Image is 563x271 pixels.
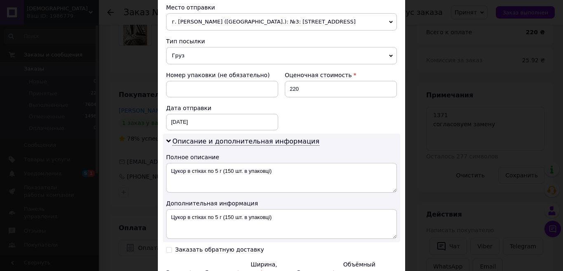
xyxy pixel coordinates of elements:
div: Дата отправки [166,104,278,112]
span: г. [PERSON_NAME] ([GEOGRAPHIC_DATA].): №3: [STREET_ADDRESS] [166,13,397,31]
span: Груз [166,47,397,64]
div: Заказать обратную доставку [175,246,264,253]
span: Описание и дополнительная информация [172,137,319,146]
div: Полное описание [166,153,397,161]
div: Номер упаковки (не обязательно) [166,71,278,79]
textarea: Цукор в стіках по 5 г (150 шт. в упаковці) [166,163,397,193]
textarea: Цукор в стіках по 5 г (150 шт. в упаковці) [166,209,397,239]
div: Оценочная стоимость [285,71,397,79]
div: Дополнительная информация [166,199,397,207]
span: Тип посылки [166,38,205,45]
span: Место отправки [166,4,215,11]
